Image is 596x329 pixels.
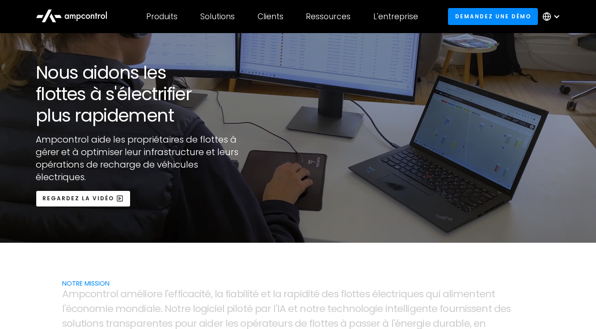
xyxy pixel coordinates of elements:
span: t [355,288,359,300]
span: g [369,303,375,315]
span: q [401,288,407,300]
span: e [331,303,337,315]
span: e [416,303,422,315]
span: n [469,288,475,300]
span: e [463,288,469,300]
span: r [106,288,110,300]
span: l [405,303,407,315]
span: m [68,288,79,300]
span: g [410,303,416,315]
span: i [385,303,387,315]
span: r [316,303,319,315]
span: l [344,288,346,300]
span: o [346,288,352,300]
span: n [300,303,306,315]
span: n [96,288,102,300]
span: e [185,303,190,315]
span: e [107,303,113,315]
div: Clients [258,12,283,21]
span: s [419,288,423,300]
span: c [182,288,188,300]
span: i [144,303,146,315]
span: i [215,303,216,315]
span: d [138,303,144,315]
span: n [482,303,488,315]
a: Demandez une démo [448,8,538,25]
span: t [201,288,205,300]
div: NOTRE MISSION [62,278,534,288]
span: l [143,288,145,300]
span: f [178,288,181,300]
span: f [225,288,228,300]
span: e [476,303,482,315]
span: c [209,303,214,315]
span: i [375,303,377,315]
span: t [294,303,297,315]
span: l [215,288,217,300]
span: ' [167,288,168,300]
span: f [174,288,177,300]
span: e [377,303,383,315]
span: é [137,288,143,300]
span: e [500,303,506,315]
span: e [397,303,403,315]
span: é [313,288,319,300]
span: r [455,303,459,315]
span: I [277,303,279,315]
span: o [77,303,83,315]
span: i [407,303,409,315]
span: i [181,288,182,300]
span: p [79,288,85,300]
span: i [243,288,245,300]
span: é [253,288,258,300]
span: n [83,303,89,315]
span: o [195,303,201,315]
span: l [193,303,195,315]
span: e [216,303,222,315]
span: n [131,303,138,315]
span: p [227,303,233,315]
div: Solutions [200,12,235,21]
span: e [431,303,437,315]
span: o [110,288,116,300]
span: e [328,288,334,300]
span: i [145,288,147,300]
span: e [479,288,485,300]
span: o [147,288,153,300]
span: é [372,288,378,300]
span: u [407,288,413,300]
span: d [302,288,308,300]
span: a [188,288,194,300]
span: i [399,288,401,300]
span: r [267,303,271,315]
span: t [428,303,431,315]
span: i [207,303,209,315]
span: e [319,303,325,315]
span: a [287,288,293,300]
span: a [217,288,223,300]
span: t [312,303,316,315]
span: n [349,303,355,315]
span: c [386,288,391,300]
span: r [181,303,185,315]
span: s [471,303,476,315]
span: o [126,303,131,315]
span: e [359,288,365,300]
span: m [453,288,463,300]
span: g [201,303,207,315]
span: s [334,288,338,300]
span: é [66,303,72,315]
span: t [243,303,247,315]
span: e [155,303,161,315]
span: b [237,288,243,300]
span: a [230,288,237,300]
span: t [310,288,313,300]
span: r [283,288,287,300]
span: t [267,288,271,300]
span: o [306,303,312,315]
span: p [293,288,300,300]
span: l [449,288,451,300]
div: L'entreprise [373,12,418,21]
